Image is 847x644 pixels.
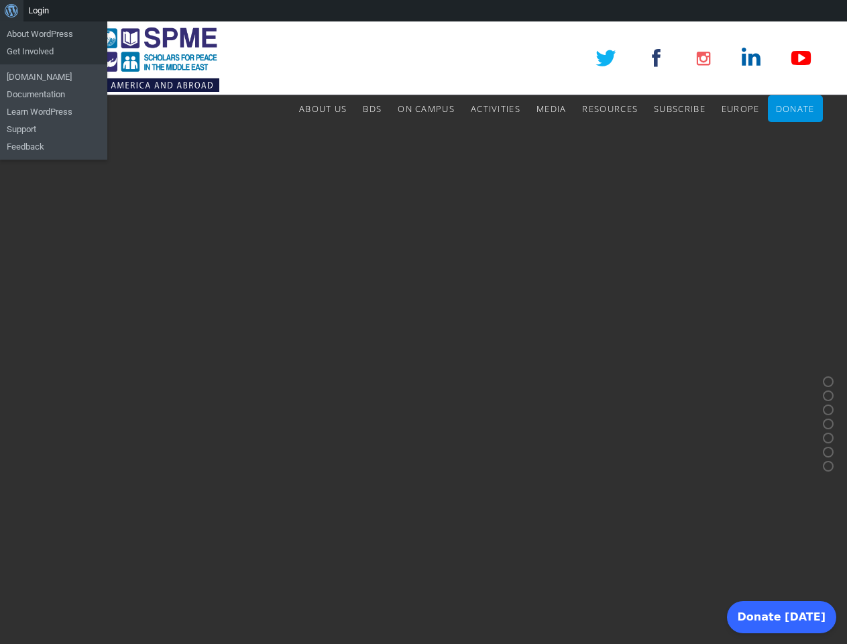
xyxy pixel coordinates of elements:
[582,95,638,122] a: Resources
[25,21,219,95] img: SPME
[776,95,815,122] a: Donate
[363,95,382,122] a: BDS
[471,95,520,122] a: Activities
[471,103,520,115] span: Activities
[363,103,382,115] span: BDS
[299,95,347,122] a: About Us
[654,95,705,122] a: Subscribe
[398,95,455,122] a: On Campus
[299,103,347,115] span: About Us
[722,103,760,115] span: Europe
[722,95,760,122] a: Europe
[582,103,638,115] span: Resources
[398,103,455,115] span: On Campus
[537,95,567,122] a: Media
[537,103,567,115] span: Media
[776,103,815,115] span: Donate
[654,103,705,115] span: Subscribe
